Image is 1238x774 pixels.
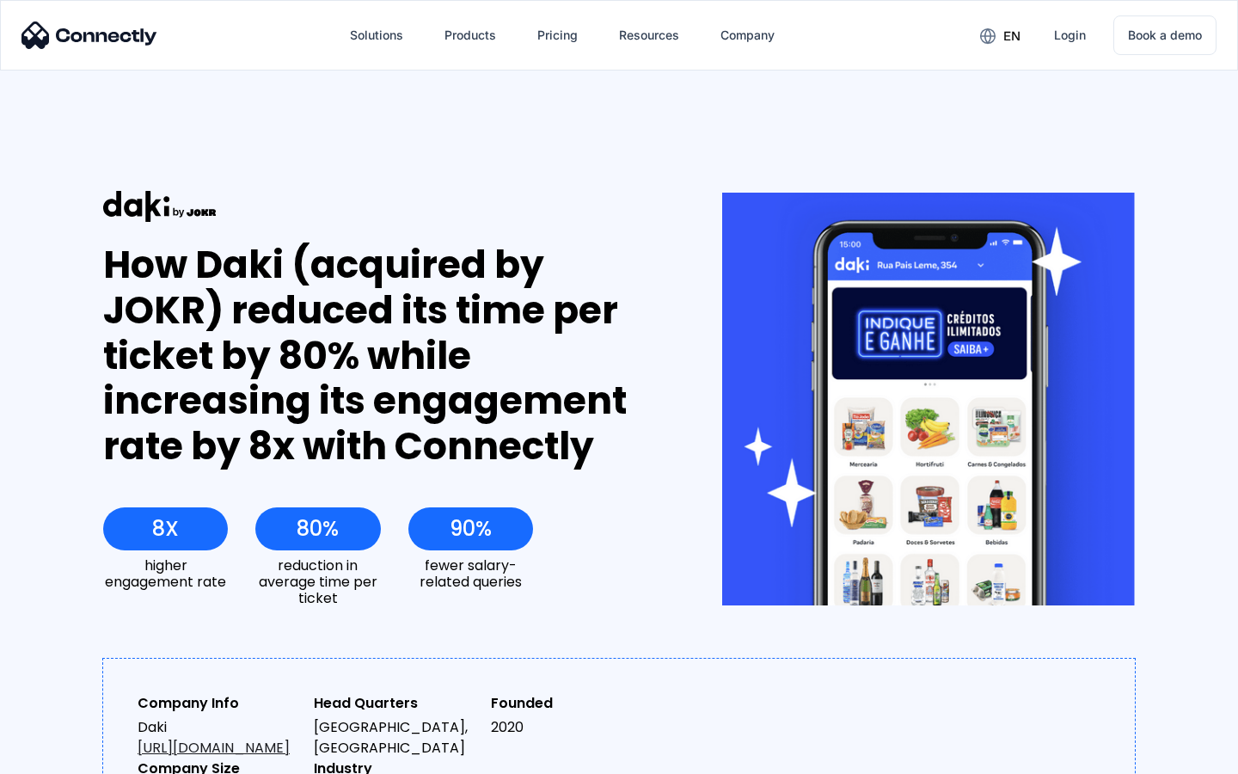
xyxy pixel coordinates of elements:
div: [GEOGRAPHIC_DATA], [GEOGRAPHIC_DATA] [314,717,476,759]
div: 90% [450,517,492,541]
div: Company [720,23,775,47]
div: Head Quarters [314,693,476,714]
div: Company Info [138,693,300,714]
div: 80% [297,517,339,541]
div: Pricing [537,23,578,47]
a: Pricing [524,15,591,56]
a: Book a demo [1113,15,1217,55]
div: Login [1054,23,1086,47]
a: [URL][DOMAIN_NAME] [138,738,290,758]
div: How Daki (acquired by JOKR) reduced its time per ticket by 80% while increasing its engagement ra... [103,243,659,470]
ul: Language list [34,744,103,768]
div: Daki [138,717,300,759]
div: 8X [152,517,179,541]
div: fewer salary-related queries [408,557,533,590]
div: Founded [491,693,653,714]
div: Products [444,23,496,47]
div: reduction in average time per ticket [255,557,380,607]
div: en [1003,24,1020,48]
img: Connectly Logo [21,21,157,49]
div: higher engagement rate [103,557,228,590]
div: Solutions [350,23,403,47]
div: Resources [619,23,679,47]
aside: Language selected: English [17,744,103,768]
div: 2020 [491,717,653,738]
a: Login [1040,15,1100,56]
